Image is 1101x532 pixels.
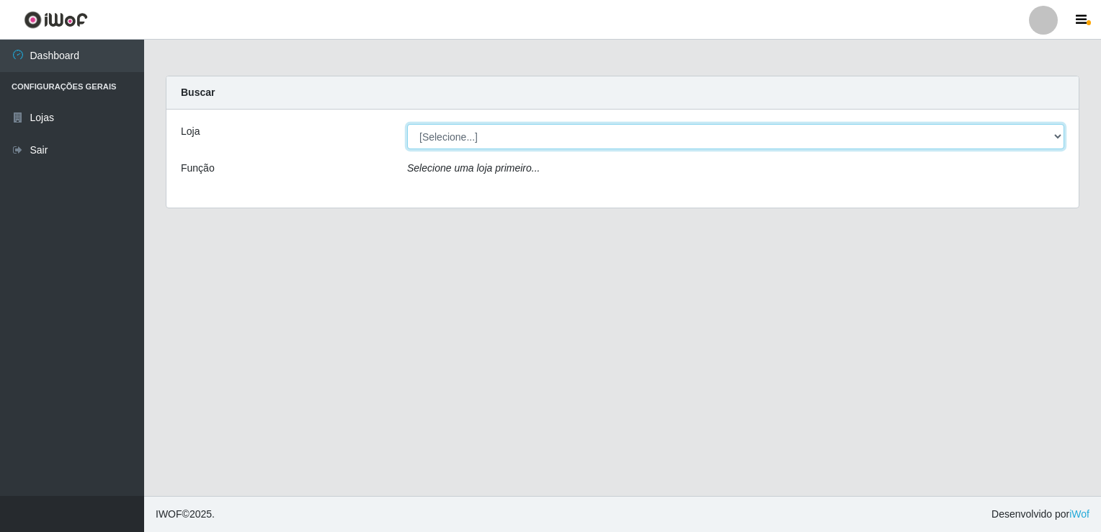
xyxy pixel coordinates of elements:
[181,161,215,176] label: Função
[407,162,540,174] i: Selecione uma loja primeiro...
[181,124,200,139] label: Loja
[1069,508,1089,520] a: iWof
[156,507,215,522] span: © 2025 .
[181,87,215,98] strong: Buscar
[991,507,1089,522] span: Desenvolvido por
[24,11,88,29] img: CoreUI Logo
[156,508,182,520] span: IWOF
